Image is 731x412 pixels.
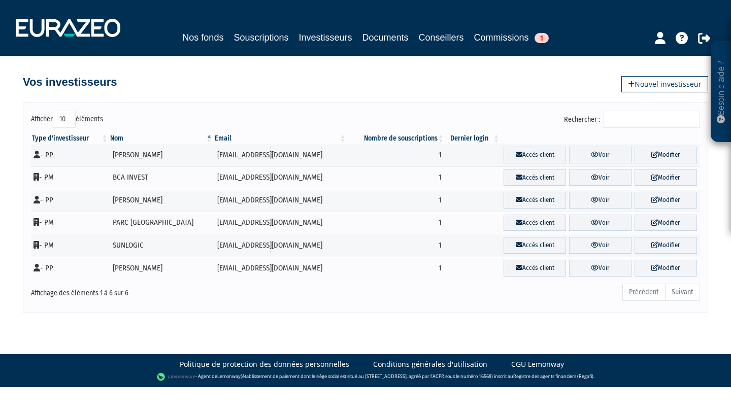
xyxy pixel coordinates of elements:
td: [PERSON_NAME] [109,144,214,166]
td: [EMAIL_ADDRESS][DOMAIN_NAME] [214,189,347,212]
a: Registre des agents financiers (Regafi) [513,373,593,380]
td: PARC [GEOGRAPHIC_DATA] [109,212,214,234]
td: SUNLOGIC [109,234,214,257]
a: Documents [362,30,409,45]
a: Nouvel investisseur [621,76,708,92]
a: Accès client [504,237,566,254]
a: Modifier [635,260,697,277]
a: Accès client [504,260,566,277]
h4: Vos investisseurs [23,76,117,88]
td: 1 [347,234,445,257]
p: Besoin d'aide ? [715,46,727,138]
a: Lemonway [217,373,241,380]
a: Voir [569,192,632,209]
td: 1 [347,257,445,280]
th: &nbsp; [501,133,700,144]
input: Rechercher : [604,111,700,128]
label: Afficher éléments [31,111,103,128]
a: Nos fonds [182,30,223,45]
td: [EMAIL_ADDRESS][DOMAIN_NAME] [214,166,347,189]
td: - PP [31,144,109,166]
a: Conseillers [419,30,464,45]
a: Voir [569,260,632,277]
a: Modifier [635,215,697,231]
div: Affichage des éléments 1 à 6 sur 6 [31,283,301,299]
a: CGU Lemonway [511,359,564,369]
td: 1 [347,144,445,166]
span: 1 [535,33,549,43]
select: Afficheréléments [53,111,76,128]
th: Nom : activer pour trier la colonne par ordre d&eacute;croissant [109,133,214,144]
td: [EMAIL_ADDRESS][DOMAIN_NAME] [214,144,347,166]
a: Accès client [504,147,566,163]
td: [EMAIL_ADDRESS][DOMAIN_NAME] [214,257,347,280]
td: - PP [31,189,109,212]
td: 1 [347,212,445,234]
td: 1 [347,166,445,189]
a: Modifier [635,192,697,209]
td: BCA INVEST [109,166,214,189]
a: Investisseurs [298,30,352,46]
a: Modifier [635,169,697,186]
label: Rechercher : [564,111,700,128]
a: Accès client [504,169,566,186]
a: Voir [569,147,632,163]
a: Accès client [504,192,566,209]
td: - PM [31,212,109,234]
a: Politique de protection des données personnelles [180,359,349,369]
td: [EMAIL_ADDRESS][DOMAIN_NAME] [214,234,347,257]
a: Commissions1 [474,30,549,45]
th: Type d'investisseur : activer pour trier la colonne par ordre croissant [31,133,109,144]
td: [EMAIL_ADDRESS][DOMAIN_NAME] [214,212,347,234]
td: [PERSON_NAME] [109,189,214,212]
th: Dernier login : activer pour trier la colonne par ordre croissant [445,133,501,144]
img: logo-lemonway.png [157,372,196,382]
a: Voir [569,237,632,254]
a: Souscriptions [234,30,288,45]
a: Voir [569,169,632,186]
a: Modifier [635,237,697,254]
a: Modifier [635,147,697,163]
a: Conditions générales d'utilisation [373,359,487,369]
td: [PERSON_NAME] [109,257,214,280]
img: 1732889491-logotype_eurazeo_blanc_rvb.png [16,19,120,37]
td: - PP [31,257,109,280]
a: Voir [569,215,632,231]
td: - PM [31,234,109,257]
a: Accès client [504,215,566,231]
div: - Agent de (établissement de paiement dont le siège social est situé au [STREET_ADDRESS], agréé p... [10,372,721,382]
th: Email : activer pour trier la colonne par ordre croissant [214,133,347,144]
td: 1 [347,189,445,212]
th: Nombre de souscriptions : activer pour trier la colonne par ordre croissant [347,133,445,144]
td: - PM [31,166,109,189]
